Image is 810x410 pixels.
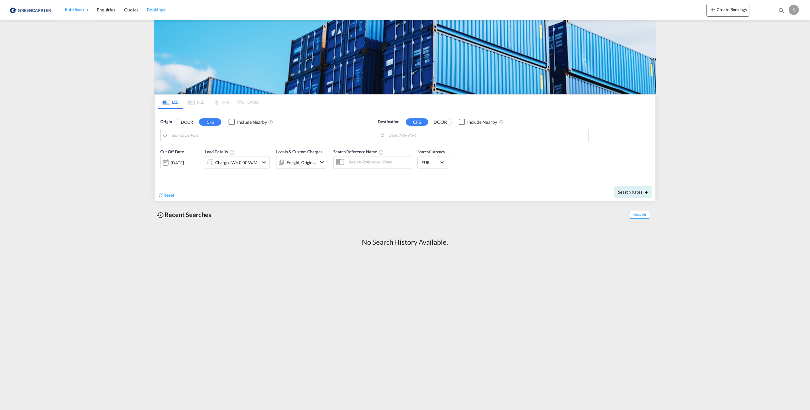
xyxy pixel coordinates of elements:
[65,7,88,12] span: Rate Search
[406,118,428,126] button: CFS
[778,7,785,14] md-icon: icon-magnify
[614,186,652,198] button: Search Ratesicon-arrow-right
[389,131,585,140] input: Search by Port
[789,5,799,15] div: S
[618,189,648,195] span: Search Rates
[163,192,174,198] span: Reset
[429,118,451,126] button: DOOR
[160,149,184,154] span: Cut Off Date
[629,211,650,219] span: Show All
[154,208,214,222] div: Recent Searches
[778,7,785,17] div: icon-magnify
[205,156,270,169] div: Charged Wt: 0,00 W/Micon-chevron-down
[10,3,52,17] img: 1378a7308afe11ef83610d9e779c6b34.png
[160,156,198,169] div: [DATE]
[158,95,183,109] md-tab-item: LCL
[362,237,448,247] div: No Search History Available.
[229,119,267,125] md-checkbox: Checkbox No Ink
[379,150,384,155] md-icon: Your search will be saved by the below given name
[644,190,648,195] md-icon: icon-arrow-right
[276,156,327,169] div: Freight Origin Destinationicon-chevron-down
[158,192,174,199] div: icon-refreshReset
[157,211,164,219] md-icon: icon-backup-restore
[158,95,259,109] md-pagination-wrapper: Use the left and right arrow keys to navigate between tabs
[287,158,316,167] div: Freight Origin Destination
[97,7,115,12] span: Enquiries
[124,7,138,12] span: Quotes
[171,160,184,166] div: [DATE]
[318,158,326,166] md-icon: icon-chevron-down
[421,158,446,167] md-select: Select Currency: € EUREuro
[260,159,268,166] md-icon: icon-chevron-down
[172,131,368,140] input: Search by Port
[333,149,384,154] span: Search Reference Name
[154,20,656,94] img: GreenCarrierFCL_LCL.png
[417,149,445,154] span: Search Currency
[160,169,165,177] md-datepicker: Select
[147,7,165,12] span: Bookings
[709,6,717,13] md-icon: icon-plus 400-fg
[229,150,235,155] md-icon: Chargeable Weight
[155,109,655,201] div: Origin DOOR CFS Checkbox No InkUnchecked: Ignores neighbouring ports when fetching rates.Checked ...
[467,119,497,125] div: Include Nearby
[237,119,267,125] div: Include Nearby
[422,160,439,165] span: EUR
[158,192,163,198] md-icon: icon-refresh
[268,120,273,125] md-icon: Unchecked: Ignores neighbouring ports when fetching rates.Checked : Includes neighbouring ports w...
[199,118,221,126] button: CFS
[345,157,411,167] input: Search Reference Name
[176,118,198,126] button: DOOR
[205,149,235,154] span: Load Details
[707,4,749,17] button: icon-plus 400-fgCreate Bookings
[459,119,497,125] md-checkbox: Checkbox No Ink
[378,119,399,125] span: Destination
[160,119,172,125] span: Origin
[276,149,322,154] span: Locals & Custom Charges
[215,158,257,167] div: Charged Wt: 0,00 W/M
[499,120,504,125] md-icon: Unchecked: Ignores neighbouring ports when fetching rates.Checked : Includes neighbouring ports w...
